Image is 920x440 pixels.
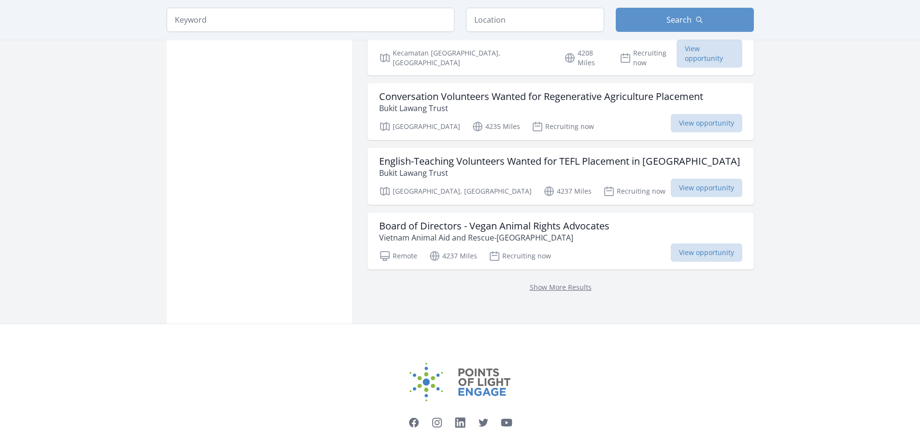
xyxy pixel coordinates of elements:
[603,185,665,197] p: Recruiting now
[368,83,754,140] a: Conversation Volunteers Wanted for Regenerative Agriculture Placement Bukit Lawang Trust [GEOGRAP...
[666,14,692,26] span: Search
[410,363,511,401] img: Points of Light Engage
[530,283,592,292] a: Show More Results
[379,250,417,262] p: Remote
[379,232,609,243] p: Vietnam Animal Aid and Rescue-[GEOGRAPHIC_DATA]
[489,250,551,262] p: Recruiting now
[379,156,740,167] h3: English-Teaching Volunteers Wanted for TEFL Placement in [GEOGRAPHIC_DATA]
[379,220,609,232] h3: Board of Directors - Vegan Animal Rights Advocates
[368,9,754,75] a: Volunteer Opportunity at [GEOGRAPHIC_DATA] International Humanity Foundation (IHF) Kecamatan [GEO...
[379,91,703,102] h3: Conversation Volunteers Wanted for Regenerative Agriculture Placement
[379,102,703,114] p: Bukit Lawang Trust
[429,250,477,262] p: 4237 Miles
[379,167,740,179] p: Bukit Lawang Trust
[466,8,604,32] input: Location
[532,121,594,132] p: Recruiting now
[379,121,460,132] p: [GEOGRAPHIC_DATA]
[671,179,742,197] span: View opportunity
[379,185,532,197] p: [GEOGRAPHIC_DATA], [GEOGRAPHIC_DATA]
[167,8,454,32] input: Keyword
[368,213,754,270] a: Board of Directors - Vegan Animal Rights Advocates Vietnam Animal Aid and Rescue-[GEOGRAPHIC_DATA...
[379,48,553,68] p: Kecamatan [GEOGRAPHIC_DATA], [GEOGRAPHIC_DATA]
[472,121,520,132] p: 4235 Miles
[620,48,676,68] p: Recruiting now
[616,8,754,32] button: Search
[368,148,754,205] a: English-Teaching Volunteers Wanted for TEFL Placement in [GEOGRAPHIC_DATA] Bukit Lawang Trust [GE...
[671,243,742,262] span: View opportunity
[671,114,742,132] span: View opportunity
[543,185,592,197] p: 4237 Miles
[677,40,742,68] span: View opportunity
[564,48,608,68] p: 4208 Miles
